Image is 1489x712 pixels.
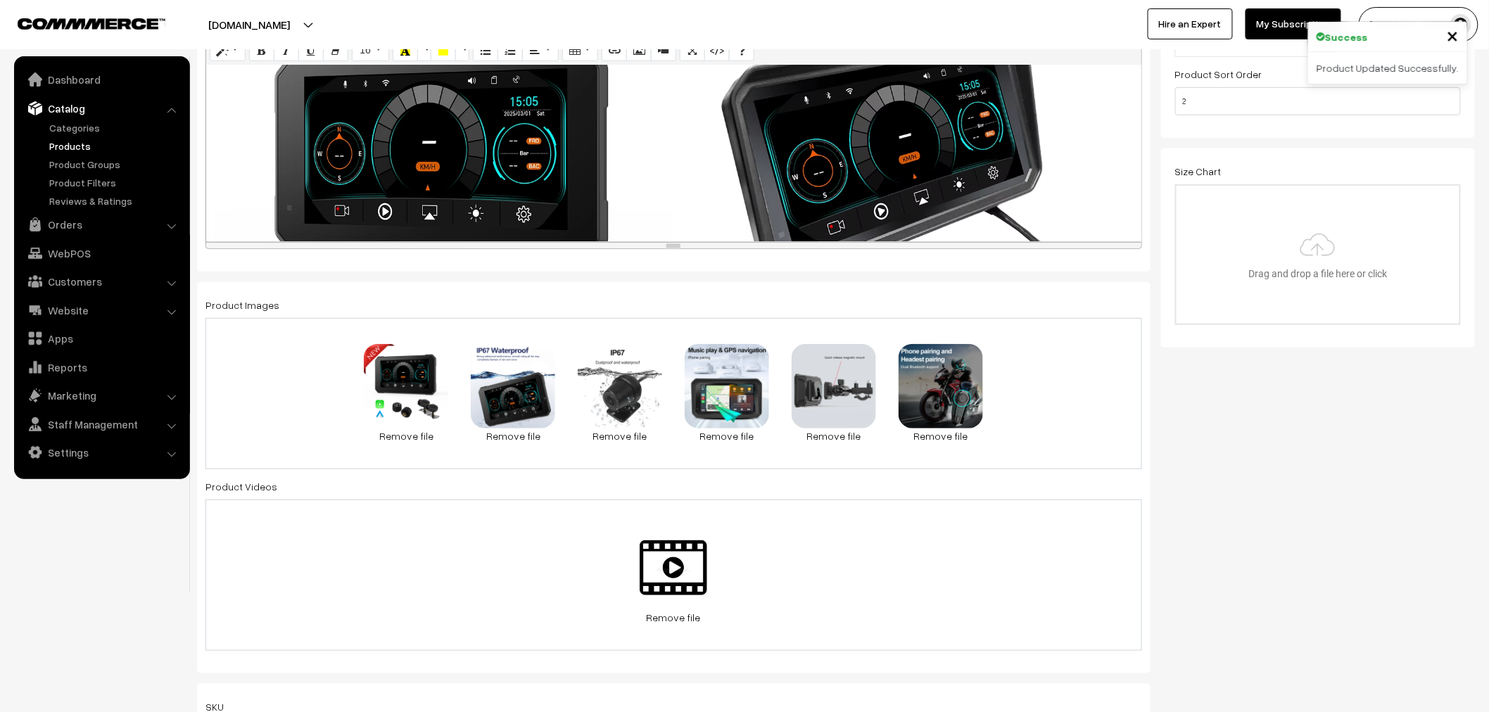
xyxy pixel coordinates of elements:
[18,96,185,121] a: Catalog
[1175,67,1262,82] label: Product Sort Order
[18,241,185,266] a: WebPOS
[729,39,754,62] button: Help
[46,139,185,153] a: Products
[522,39,558,62] button: Paragraph
[562,39,598,62] button: Table
[18,355,185,380] a: Reports
[364,428,448,443] a: Remove file
[1325,30,1368,44] strong: Success
[498,39,523,62] button: Ordered list (CTRL+SHIFT+NUM8)
[578,428,662,443] a: Remove file
[210,39,246,62] button: Style
[1175,164,1222,179] label: Size Chart
[626,39,652,62] button: Picture
[417,39,431,62] button: More Color
[18,326,185,351] a: Apps
[352,39,389,62] button: Font Size
[18,440,185,465] a: Settings
[18,383,185,408] a: Marketing
[18,212,185,237] a: Orders
[18,269,185,294] a: Customers
[1450,14,1471,35] img: user
[205,479,277,494] label: Product Videos
[360,44,371,56] span: 16
[46,175,185,190] a: Product Filters
[46,120,185,135] a: Categories
[298,39,324,62] button: Underline (CTRL+U)
[473,39,498,62] button: Unordered list (CTRL+SHIFT+NUM7)
[46,157,185,172] a: Product Groups
[18,412,185,437] a: Staff Management
[651,39,676,62] button: Video
[249,39,274,62] button: Bold (CTRL+B)
[18,14,141,31] a: COMMMERCE
[631,610,716,625] a: Remove file
[1447,22,1459,48] span: ×
[323,39,348,62] button: Remove Font Style (CTRL+\)
[18,298,185,323] a: Website
[1246,8,1341,39] a: My Subscription
[455,39,469,62] button: More Color
[899,428,983,443] a: Remove file
[685,428,769,443] a: Remove file
[274,39,299,62] button: Italic (CTRL+I)
[18,18,165,29] img: COMMMERCE
[1308,52,1467,84] div: Product Updated Successfully.
[792,428,876,443] a: Remove file
[205,298,279,312] label: Product Images
[431,39,456,62] button: Background Color
[18,67,185,92] a: Dashboard
[159,7,339,42] button: [DOMAIN_NAME]
[602,39,627,62] button: Link (CTRL+K)
[1447,25,1459,46] button: Close
[471,428,555,443] a: Remove file
[1359,7,1478,42] button: [PERSON_NAME]
[680,39,705,62] button: Full Screen
[1148,8,1233,39] a: Hire an Expert
[1175,87,1462,115] input: Enter Number
[393,39,418,62] button: Recent Color
[206,242,1141,248] div: resize
[704,39,730,62] button: Code View
[46,193,185,208] a: Reviews & Ratings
